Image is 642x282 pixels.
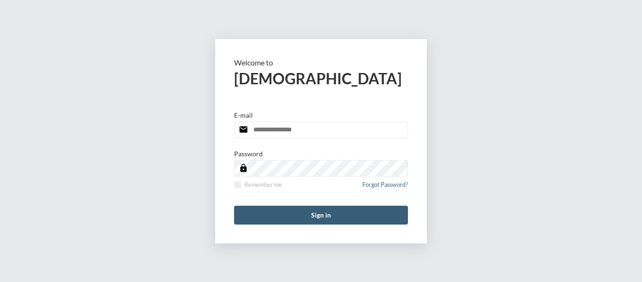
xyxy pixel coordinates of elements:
[234,111,253,119] p: E-mail
[234,58,408,67] p: Welcome to
[234,206,408,225] button: Sign in
[234,181,282,188] label: Remember me
[234,150,263,158] p: Password
[234,69,408,88] h2: [DEMOGRAPHIC_DATA]
[362,181,408,194] a: Forgot Password?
